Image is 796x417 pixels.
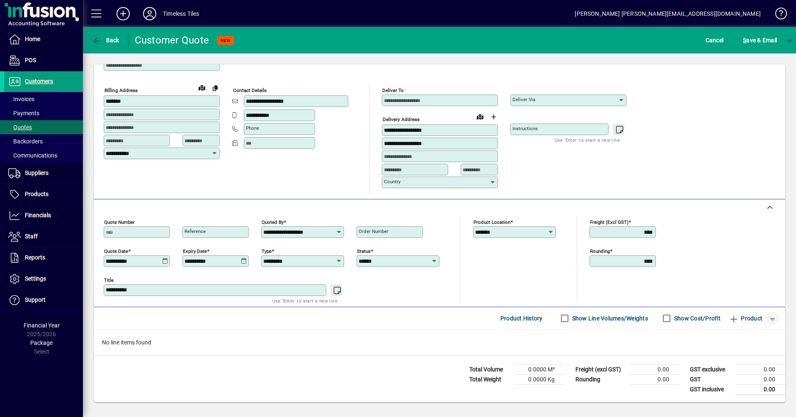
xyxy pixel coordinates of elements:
[672,314,721,322] label: Show Cost/Profit
[743,34,777,47] span: ave & Email
[473,219,510,225] mat-label: Product location
[512,97,535,102] mat-label: Deliver via
[8,138,43,145] span: Backorders
[25,78,53,85] span: Customers
[739,33,781,48] button: Save & Email
[262,219,284,225] mat-label: Quoted by
[25,191,49,197] span: Products
[8,124,32,131] span: Quotes
[4,134,83,148] a: Backorders
[8,152,57,159] span: Communications
[465,374,515,384] td: Total Weight
[104,277,114,283] mat-label: Title
[246,125,259,131] mat-label: Phone
[25,212,51,218] span: Financials
[735,364,785,374] td: 0.00
[515,374,565,384] td: 0.0000 Kg
[4,205,83,226] a: Financials
[83,33,129,48] app-page-header-button: Back
[359,228,388,234] mat-label: Order number
[25,296,46,303] span: Support
[94,330,785,355] div: No line items found
[8,96,34,102] span: Invoices
[30,339,53,346] span: Package
[473,110,487,123] a: View on map
[25,275,46,282] span: Settings
[183,248,207,254] mat-label: Expiry date
[384,179,400,184] mat-label: Country
[743,37,746,44] span: S
[500,312,543,325] span: Product History
[704,33,726,48] button: Cancel
[497,311,546,326] button: Product History
[104,248,128,254] mat-label: Quote date
[4,29,83,50] a: Home
[590,219,629,225] mat-label: Freight (excl GST)
[8,110,39,116] span: Payments
[735,374,785,384] td: 0.00
[629,364,679,374] td: 0.00
[25,170,49,176] span: Suppliers
[136,6,163,21] button: Profile
[4,163,83,184] a: Suppliers
[25,254,45,261] span: Reports
[4,247,83,268] a: Reports
[555,135,620,145] mat-hint: Use 'Enter' to start a new line
[686,374,735,384] td: GST
[4,92,83,106] a: Invoices
[4,269,83,289] a: Settings
[104,219,135,225] mat-label: Quote number
[769,2,786,29] a: Knowledge Base
[221,38,231,43] span: NEW
[4,50,83,71] a: POS
[135,34,209,47] div: Customer Quote
[4,184,83,205] a: Products
[706,34,724,47] span: Cancel
[4,120,83,134] a: Quotes
[4,290,83,310] a: Support
[4,106,83,120] a: Payments
[272,296,337,305] mat-hint: Use 'Enter' to start a new line
[570,314,648,322] label: Show Line Volumes/Weights
[25,233,38,240] span: Staff
[686,384,735,395] td: GST inclusive
[487,110,500,124] button: Choose address
[163,7,199,20] div: Timeless Tiles
[357,248,371,254] mat-label: Status
[571,364,629,374] td: Freight (excl GST)
[4,226,83,247] a: Staff
[92,37,119,44] span: Back
[515,364,565,374] td: 0.0000 M³
[735,384,785,395] td: 0.00
[209,81,222,95] button: Copy to Delivery address
[382,87,404,93] mat-label: Deliver To
[465,364,515,374] td: Total Volume
[184,228,206,234] mat-label: Reference
[25,36,40,42] span: Home
[729,312,762,325] span: Product
[590,248,610,254] mat-label: Rounding
[571,374,629,384] td: Rounding
[512,126,538,131] mat-label: Instructions
[575,7,761,20] div: [PERSON_NAME] [PERSON_NAME][EMAIL_ADDRESS][DOMAIN_NAME]
[195,81,209,94] a: View on map
[4,148,83,162] a: Communications
[725,311,767,326] button: Product
[262,248,272,254] mat-label: Type
[110,6,136,21] button: Add
[90,33,121,48] button: Back
[24,322,60,329] span: Financial Year
[629,374,679,384] td: 0.00
[686,364,735,374] td: GST exclusive
[25,57,36,63] span: POS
